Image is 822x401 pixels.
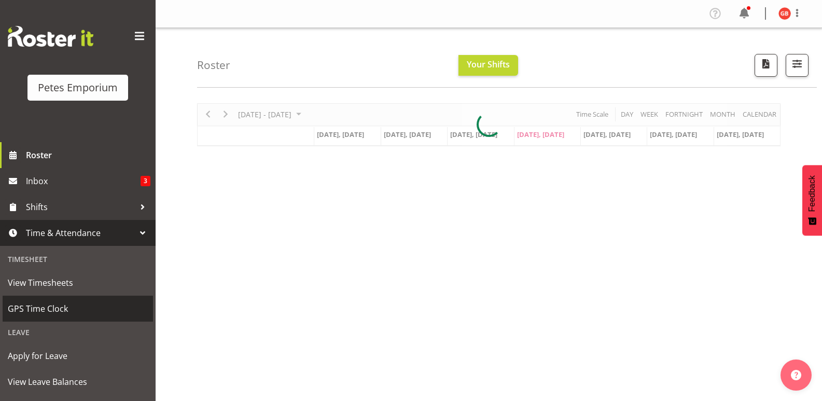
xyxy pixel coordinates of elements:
[3,270,153,296] a: View Timesheets
[3,296,153,322] a: GPS Time Clock
[8,301,148,316] span: GPS Time Clock
[26,147,150,163] span: Roster
[26,173,141,189] span: Inbox
[8,275,148,291] span: View Timesheets
[3,248,153,270] div: Timesheet
[8,348,148,364] span: Apply for Leave
[26,199,135,215] span: Shifts
[458,55,518,76] button: Your Shifts
[197,59,230,71] h4: Roster
[38,80,118,95] div: Petes Emporium
[8,26,93,47] img: Rosterit website logo
[141,176,150,186] span: 3
[755,54,777,77] button: Download a PDF of the roster according to the set date range.
[807,175,817,212] span: Feedback
[467,59,510,70] span: Your Shifts
[3,322,153,343] div: Leave
[8,374,148,390] span: View Leave Balances
[26,225,135,241] span: Time & Attendance
[3,369,153,395] a: View Leave Balances
[802,165,822,236] button: Feedback - Show survey
[778,7,791,20] img: gillian-byford11184.jpg
[791,370,801,380] img: help-xxl-2.png
[786,54,809,77] button: Filter Shifts
[3,343,153,369] a: Apply for Leave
